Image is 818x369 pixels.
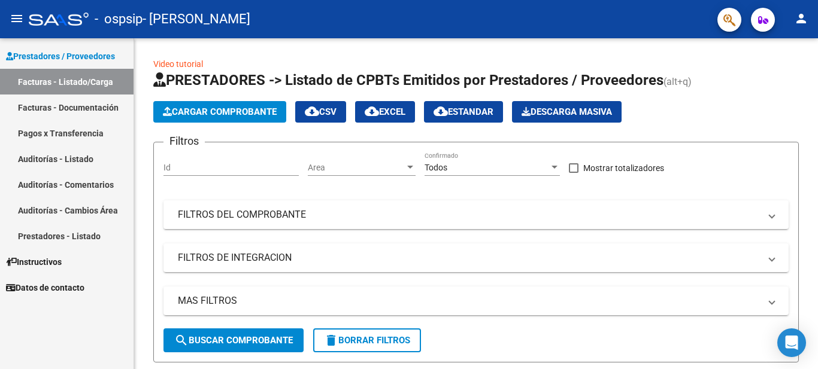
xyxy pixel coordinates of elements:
a: Video tutorial [153,59,203,69]
mat-panel-title: FILTROS DE INTEGRACION [178,251,760,264]
span: Todos [425,163,447,172]
span: EXCEL [365,106,405,117]
button: Borrar Filtros [313,328,421,352]
button: Cargar Comprobante [153,101,286,123]
div: Open Intercom Messenger [777,328,806,357]
span: Datos de contacto [6,281,84,294]
mat-panel-title: MAS FILTROS [178,294,760,307]
span: (alt+q) [664,76,692,87]
span: Descarga Masiva [522,106,612,117]
span: Instructivos [6,255,62,269]
mat-icon: cloud_download [305,104,319,118]
span: - ospsip [95,6,143,32]
button: Estandar [424,101,503,123]
app-download-masive: Descarga masiva de comprobantes (adjuntos) [512,101,622,123]
span: CSV [305,106,337,117]
span: Mostrar totalizadores [583,161,664,175]
span: PRESTADORES -> Listado de CPBTs Emitidos por Prestadores / Proveedores [153,72,664,89]
mat-icon: person [794,11,808,26]
button: EXCEL [355,101,415,123]
mat-panel-title: FILTROS DEL COMPROBANTE [178,208,760,221]
h3: Filtros [163,133,205,150]
span: Area [308,163,405,173]
span: Buscar Comprobante [174,335,293,346]
button: Buscar Comprobante [163,328,304,352]
mat-icon: search [174,333,189,347]
span: - [PERSON_NAME] [143,6,250,32]
mat-icon: cloud_download [434,104,448,118]
span: Estandar [434,106,493,117]
span: Borrar Filtros [324,335,410,346]
span: Prestadores / Proveedores [6,50,115,63]
mat-icon: menu [10,11,24,26]
mat-expansion-panel-header: FILTROS DEL COMPROBANTE [163,200,789,229]
mat-expansion-panel-header: MAS FILTROS [163,286,789,315]
button: Descarga Masiva [512,101,622,123]
mat-expansion-panel-header: FILTROS DE INTEGRACION [163,243,789,272]
button: CSV [295,101,346,123]
mat-icon: delete [324,333,338,347]
span: Cargar Comprobante [163,106,277,117]
mat-icon: cloud_download [365,104,379,118]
